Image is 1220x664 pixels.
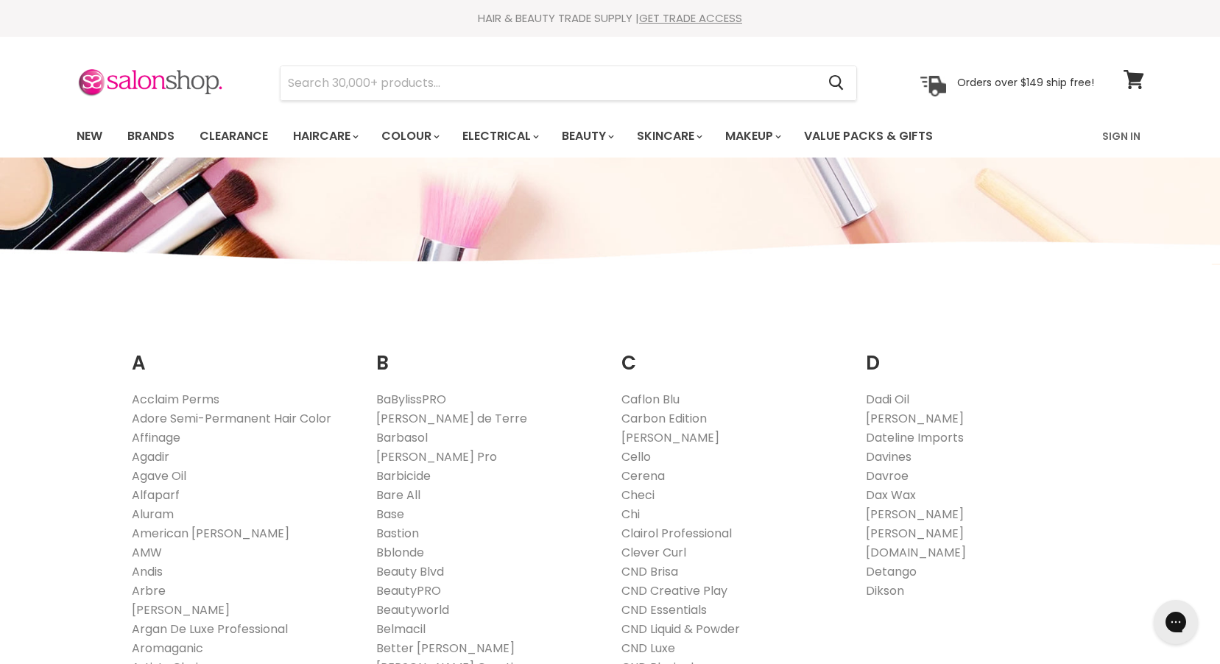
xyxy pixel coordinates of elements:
a: Beauty [551,121,623,152]
a: Carbon Edition [621,410,707,427]
a: Bastion [376,525,419,542]
a: Better [PERSON_NAME] [376,640,515,657]
a: GET TRADE ACCESS [639,10,742,26]
a: Aromaganic [132,640,203,657]
a: AMW [132,544,162,561]
a: Dikson [866,582,904,599]
a: Detango [866,563,917,580]
a: [PERSON_NAME] [132,601,230,618]
a: Sign In [1093,121,1149,152]
a: [DOMAIN_NAME] [866,544,966,561]
a: Chi [621,506,640,523]
a: Bare All [376,487,420,504]
a: Makeup [714,121,790,152]
a: Andis [132,563,163,580]
a: BeautyPRO [376,582,441,599]
a: American [PERSON_NAME] [132,525,289,542]
a: New [66,121,113,152]
form: Product [280,66,857,101]
h2: A [132,329,355,378]
a: Alfaparf [132,487,180,504]
a: Barbicide [376,467,431,484]
a: [PERSON_NAME] Pro [376,448,497,465]
a: Clairol Professional [621,525,732,542]
a: Base [376,506,404,523]
a: Bblonde [376,544,424,561]
input: Search [281,66,817,100]
a: Value Packs & Gifts [793,121,944,152]
a: Affinage [132,429,180,446]
a: CND Essentials [621,601,707,618]
a: Dadi Oil [866,391,909,408]
a: Caflon Blu [621,391,680,408]
ul: Main menu [66,115,1019,158]
a: Barbasol [376,429,428,446]
a: Beautyworld [376,601,449,618]
a: [PERSON_NAME] de Terre [376,410,527,427]
a: BaBylissPRO [376,391,446,408]
a: CND Luxe [621,640,675,657]
h2: D [866,329,1089,378]
a: Checi [621,487,655,504]
h2: C [621,329,845,378]
a: Clever Curl [621,544,686,561]
a: Skincare [626,121,711,152]
a: [PERSON_NAME] [866,525,964,542]
nav: Main [58,115,1163,158]
a: [PERSON_NAME] [866,506,964,523]
a: Dateline Imports [866,429,964,446]
a: Haircare [282,121,367,152]
a: Brands [116,121,186,152]
a: Aluram [132,506,174,523]
a: Davroe [866,467,909,484]
a: Colour [370,121,448,152]
a: CND Liquid & Powder [621,621,740,637]
a: [PERSON_NAME] [866,410,964,427]
a: CND Creative Play [621,582,727,599]
button: Search [817,66,856,100]
a: Arbre [132,582,166,599]
a: Dax Wax [866,487,916,504]
a: Acclaim Perms [132,391,219,408]
iframe: Gorgias live chat messenger [1146,595,1205,649]
a: [PERSON_NAME] [621,429,719,446]
a: Clearance [188,121,279,152]
div: HAIR & BEAUTY TRADE SUPPLY | [58,11,1163,26]
a: Belmacil [376,621,426,637]
a: Adore Semi-Permanent Hair Color [132,410,331,427]
a: Beauty Blvd [376,563,444,580]
a: Agadir [132,448,169,465]
h2: B [376,329,599,378]
a: CND Brisa [621,563,678,580]
a: Electrical [451,121,548,152]
a: Cerena [621,467,665,484]
a: Argan De Luxe Professional [132,621,288,637]
p: Orders over $149 ship free! [957,76,1094,89]
a: Agave Oil [132,467,186,484]
a: Davines [866,448,912,465]
a: Cello [621,448,651,465]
